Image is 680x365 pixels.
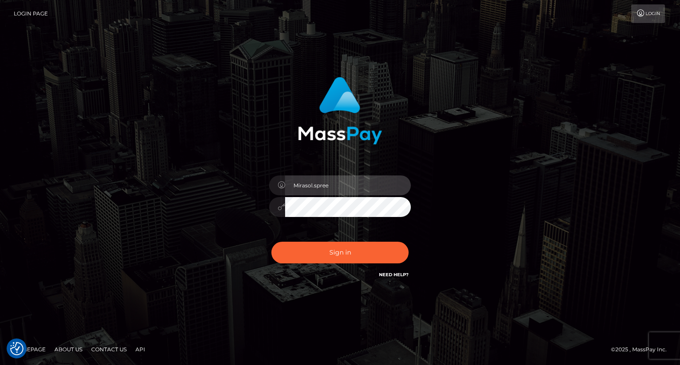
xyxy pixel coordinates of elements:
[379,272,409,278] a: Need Help?
[51,342,86,356] a: About Us
[10,342,23,355] img: Revisit consent button
[285,175,411,195] input: Username...
[14,4,48,23] a: Login Page
[271,242,409,263] button: Sign in
[298,77,382,144] img: MassPay Login
[631,4,665,23] a: Login
[132,342,149,356] a: API
[10,342,49,356] a: Homepage
[10,342,23,355] button: Consent Preferences
[88,342,130,356] a: Contact Us
[611,345,673,354] div: © 2025 , MassPay Inc.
